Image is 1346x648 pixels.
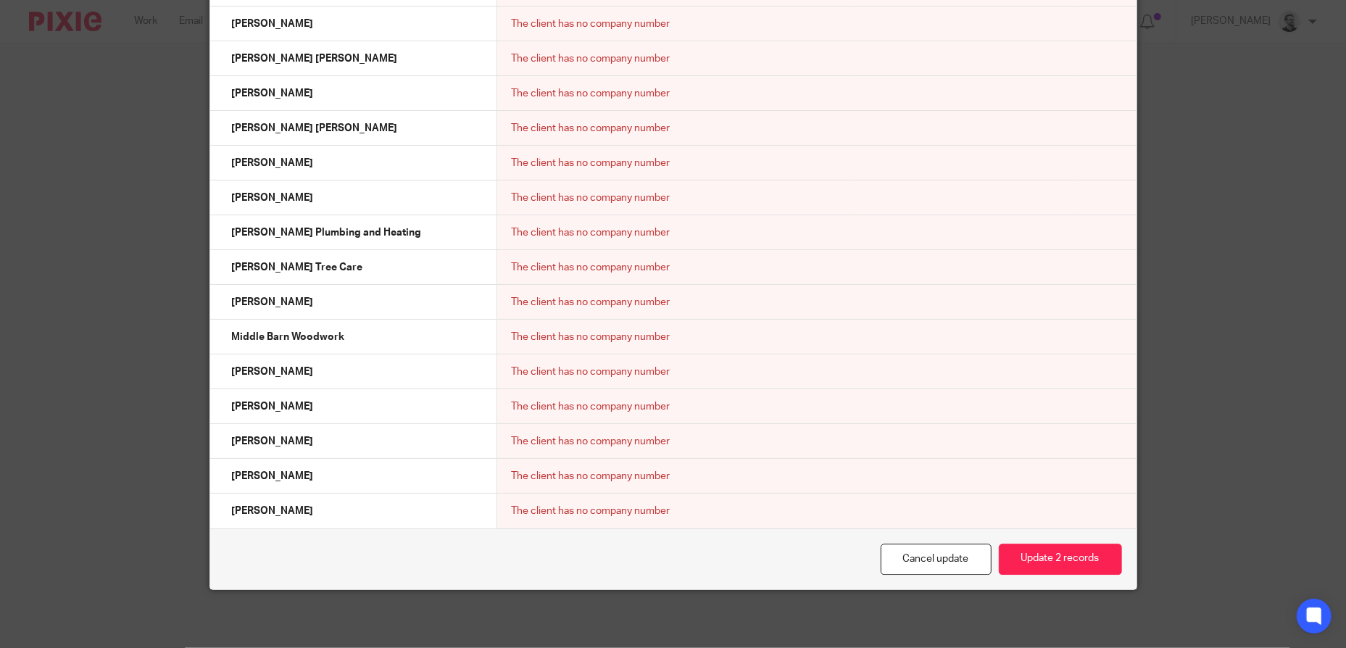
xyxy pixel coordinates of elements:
td: [PERSON_NAME] [210,146,497,180]
td: [PERSON_NAME] [210,459,497,494]
td: [PERSON_NAME] [PERSON_NAME] [210,111,497,146]
td: Middle Barn Woodwork [210,320,497,354]
a: Cancel update [881,544,992,575]
td: [PERSON_NAME] [PERSON_NAME] [210,41,497,76]
td: [PERSON_NAME] [210,424,497,459]
td: [PERSON_NAME] [210,7,497,41]
button: Update 2 records [999,544,1122,575]
td: [PERSON_NAME] [210,76,497,111]
td: [PERSON_NAME] [210,389,497,424]
td: [PERSON_NAME] [210,285,497,320]
td: [PERSON_NAME] [210,494,497,528]
td: [PERSON_NAME] Plumbing and Heating [210,215,497,250]
td: [PERSON_NAME] [210,180,497,215]
td: [PERSON_NAME] [210,354,497,389]
td: [PERSON_NAME] Tree Care [210,250,497,285]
